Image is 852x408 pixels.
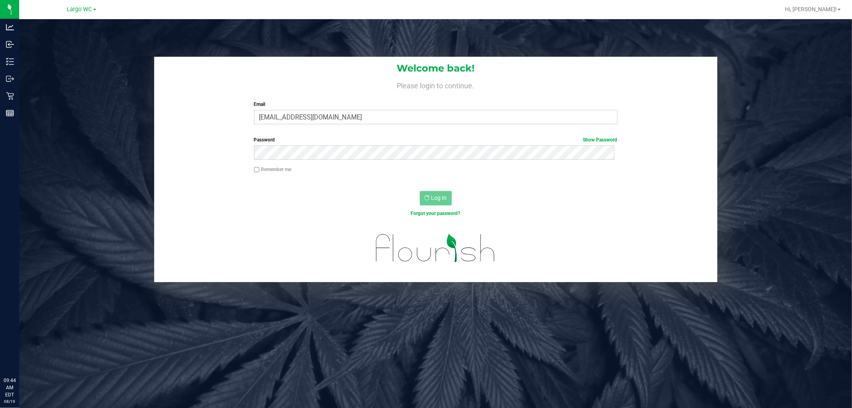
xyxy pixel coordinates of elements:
p: 09:44 AM EDT [4,377,16,398]
inline-svg: Analytics [6,23,14,31]
button: Log In [420,191,452,205]
inline-svg: Retail [6,92,14,100]
img: flourish_logo.svg [365,225,506,271]
span: Log In [431,195,447,201]
label: Remember me [254,166,292,173]
p: 08/19 [4,398,16,404]
span: Hi, [PERSON_NAME]! [785,6,837,12]
span: Largo WC [67,6,92,13]
h1: Welcome back! [154,63,717,74]
label: Email [254,101,618,108]
h4: Please login to continue. [154,80,717,90]
inline-svg: Inventory [6,58,14,66]
a: Show Password [583,137,618,143]
a: Forgot your password? [411,211,461,216]
input: Remember me [254,167,260,173]
inline-svg: Reports [6,109,14,117]
inline-svg: Inbound [6,40,14,48]
span: Password [254,137,275,143]
inline-svg: Outbound [6,75,14,83]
